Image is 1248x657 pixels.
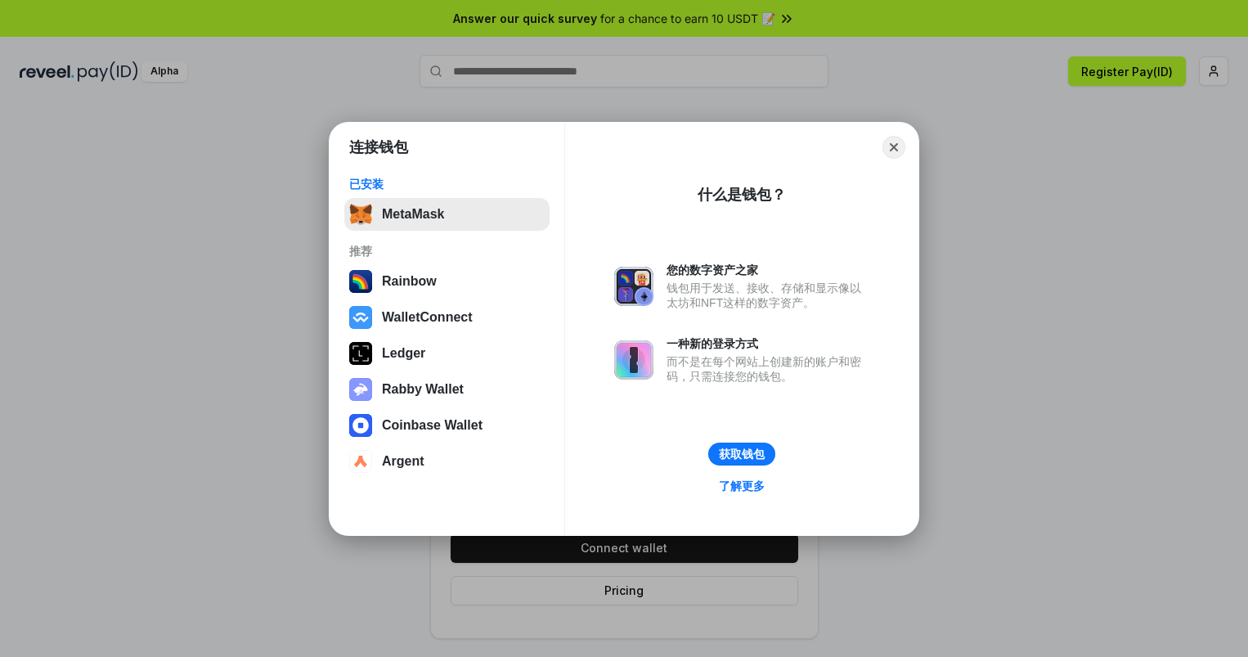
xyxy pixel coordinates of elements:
button: 获取钱包 [708,443,775,466]
button: Rabby Wallet [344,373,550,406]
button: Ledger [344,337,550,370]
img: svg+xml,%3Csvg%20width%3D%22120%22%20height%3D%22120%22%20viewBox%3D%220%200%20120%20120%22%20fil... [349,270,372,293]
button: Coinbase Wallet [344,409,550,442]
img: svg+xml,%3Csvg%20width%3D%2228%22%20height%3D%2228%22%20viewBox%3D%220%200%2028%2028%22%20fill%3D... [349,306,372,329]
div: 了解更多 [719,479,765,493]
button: MetaMask [344,198,550,231]
img: svg+xml,%3Csvg%20xmlns%3D%22http%3A%2F%2Fwww.w3.org%2F2000%2Fsvg%22%20width%3D%2228%22%20height%3... [349,342,372,365]
div: Coinbase Wallet [382,418,483,433]
div: 钱包用于发送、接收、存储和显示像以太坊和NFT这样的数字资产。 [667,281,869,310]
div: 您的数字资产之家 [667,263,869,277]
div: MetaMask [382,207,444,222]
img: svg+xml,%3Csvg%20width%3D%2228%22%20height%3D%2228%22%20viewBox%3D%220%200%2028%2028%22%20fill%3D... [349,414,372,437]
img: svg+xml,%3Csvg%20width%3D%2228%22%20height%3D%2228%22%20viewBox%3D%220%200%2028%2028%22%20fill%3D... [349,450,372,473]
div: 已安装 [349,177,545,191]
img: svg+xml,%3Csvg%20fill%3D%22none%22%20height%3D%2233%22%20viewBox%3D%220%200%2035%2033%22%20width%... [349,203,372,226]
div: WalletConnect [382,310,473,325]
img: svg+xml,%3Csvg%20xmlns%3D%22http%3A%2F%2Fwww.w3.org%2F2000%2Fsvg%22%20fill%3D%22none%22%20viewBox... [614,340,653,380]
div: 获取钱包 [719,447,765,461]
div: Rainbow [382,274,437,289]
div: Rabby Wallet [382,382,464,397]
div: 一种新的登录方式 [667,336,869,351]
button: Rainbow [344,265,550,298]
button: WalletConnect [344,301,550,334]
img: svg+xml,%3Csvg%20xmlns%3D%22http%3A%2F%2Fwww.w3.org%2F2000%2Fsvg%22%20fill%3D%22none%22%20viewBox... [614,267,653,306]
a: 了解更多 [709,475,774,497]
img: svg+xml,%3Csvg%20xmlns%3D%22http%3A%2F%2Fwww.w3.org%2F2000%2Fsvg%22%20fill%3D%22none%22%20viewBox... [349,378,372,401]
button: Close [882,136,905,159]
div: Ledger [382,346,425,361]
div: 什么是钱包？ [698,185,786,205]
button: Argent [344,445,550,478]
div: 推荐 [349,244,545,259]
div: Argent [382,454,424,469]
h1: 连接钱包 [349,137,408,157]
div: 而不是在每个网站上创建新的账户和密码，只需连接您的钱包。 [667,354,869,384]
